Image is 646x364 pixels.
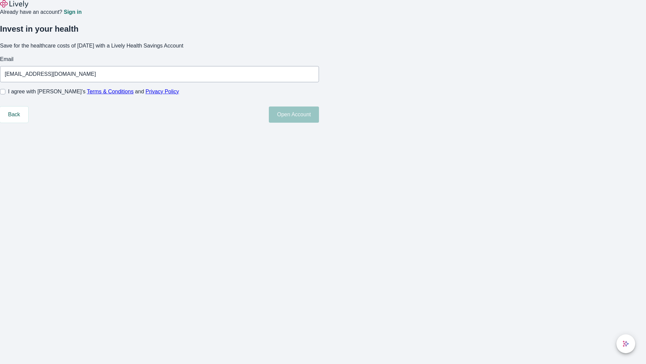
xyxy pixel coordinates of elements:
button: chat [616,334,635,353]
a: Privacy Policy [146,89,179,94]
span: I agree with [PERSON_NAME]’s and [8,88,179,96]
a: Terms & Conditions [87,89,134,94]
a: Sign in [64,9,81,15]
svg: Lively AI Assistant [622,340,629,347]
